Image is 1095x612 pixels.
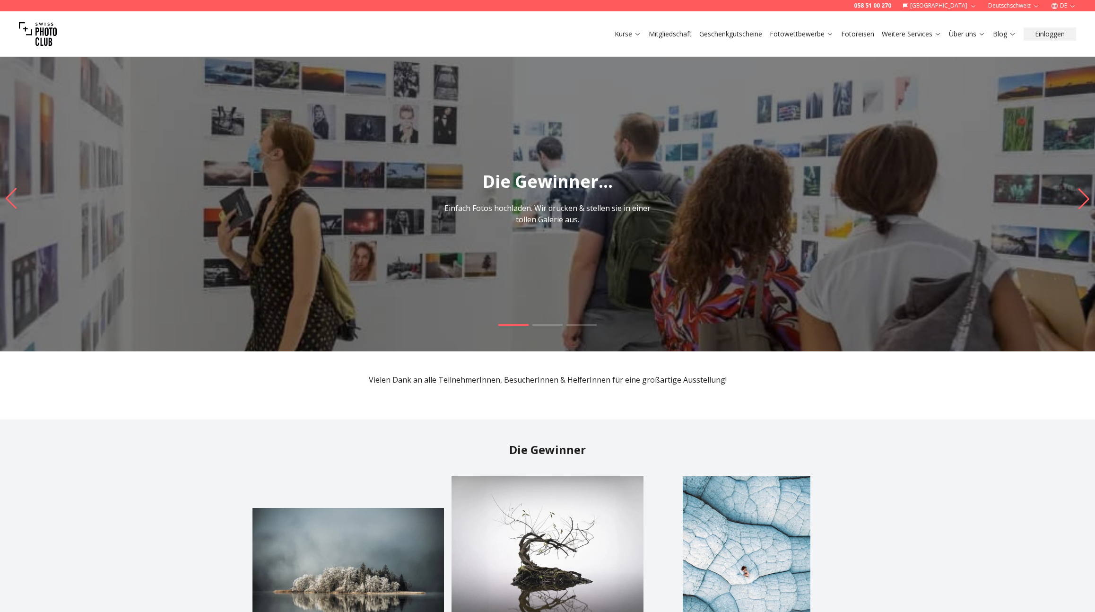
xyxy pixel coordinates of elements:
[252,442,843,457] h2: Die Gewinner
[1024,27,1076,41] button: Einloggen
[19,15,57,53] img: Swiss photo club
[770,29,834,39] a: Fotowettbewerbe
[699,29,762,39] a: Geschenkgutscheine
[878,27,945,41] button: Weitere Services
[993,29,1016,39] a: Blog
[854,2,891,9] a: 058 51 00 270
[695,27,766,41] button: Geschenkgutscheine
[945,27,989,41] button: Über uns
[615,29,641,39] a: Kurse
[837,27,878,41] button: Fotoreisen
[949,29,985,39] a: Über uns
[611,27,645,41] button: Kurse
[882,29,941,39] a: Weitere Services
[649,29,692,39] a: Mitgliedschaft
[841,29,874,39] a: Fotoreisen
[766,27,837,41] button: Fotowettbewerbe
[645,27,695,41] button: Mitgliedschaft
[989,27,1020,41] button: Blog
[442,202,653,225] p: Einfach Fotos hochladen. Wir drucken & stellen sie in einer tollen Galerie aus.
[252,374,843,385] p: Vielen Dank an alle TeilnehmerInnen, BesucherInnen & HelferInnen für eine großartige Ausstellung!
